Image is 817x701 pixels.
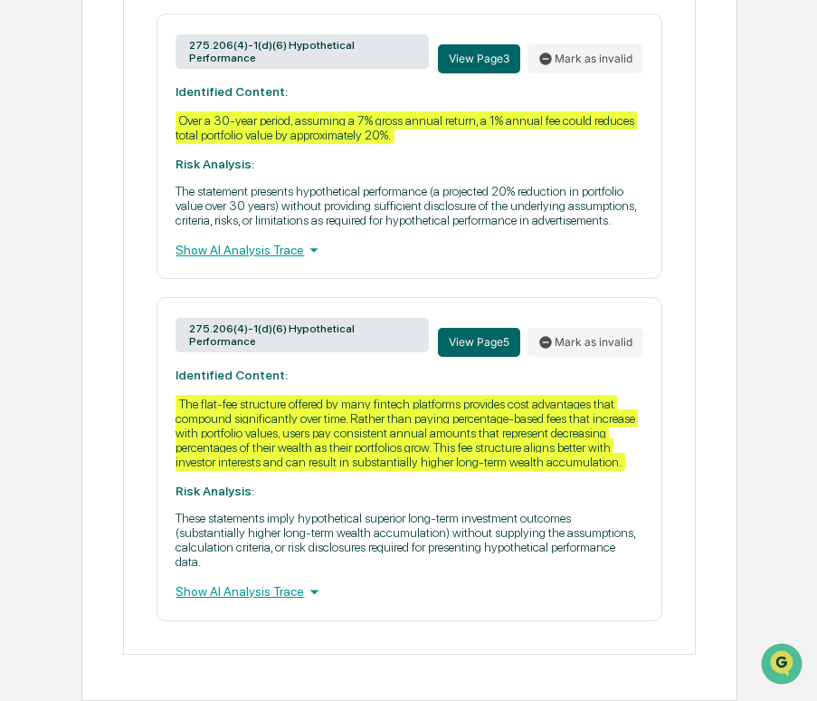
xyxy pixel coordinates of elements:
div: Start new chat [81,139,297,157]
div: Past conversations [18,201,121,216]
span: Preclearance [36,370,117,389]
div: 🗄️ [131,372,146,387]
iframe: Open customer support [759,641,808,690]
strong: Risk Analysis: [176,484,254,498]
span: • [150,295,157,310]
img: Cece Ferraez [18,229,47,258]
strong: Identified Content: [176,368,288,382]
div: 275.206(4)-1(d)(6) Hypothetical Performance [176,318,428,352]
span: • [150,246,157,261]
span: [PERSON_NAME] [56,246,147,261]
img: 8933085812038_c878075ebb4cc5468115_72.jpg [38,139,71,171]
div: 275.206(4)-1(d)(6) Hypothetical Performance [176,34,428,69]
span: [PERSON_NAME] [56,295,147,310]
a: 🗄️Attestations [124,363,232,396]
p: The statement presents hypothetical performance (a projected 20% reduction in portfolio value ove... [176,184,642,227]
span: Pylon [180,449,219,463]
strong: Risk Analysis: [176,157,254,171]
div: Show AI Analysis Trace [176,581,642,601]
span: 10:51 AM [160,246,212,261]
a: Powered byPylon [128,448,219,463]
button: View Page3 [438,44,520,73]
p: How can we help? [18,38,329,67]
button: Start new chat [308,144,329,166]
span: Attestations [149,370,224,389]
img: Cece Ferraez [18,278,47,307]
strong: Identified Content: [176,84,288,99]
a: 🖐️Preclearance [11,363,124,396]
a: 🔎Data Lookup [11,398,121,430]
p: These statements imply hypothetical superior long-term investment outcomes (substantially higher ... [176,511,642,569]
button: Mark as invalid [527,328,643,357]
button: See all [280,197,329,219]
button: Mark as invalid [527,44,643,73]
span: [DATE] [160,295,197,310]
div: We're available if you need us! [81,157,249,171]
div: Show AI Analysis Trace [176,240,642,260]
div: Over a 30-year period, assuming a 7% gross annual return, a 1% annual fee could reduces total por... [176,111,637,144]
img: 1746055101610-c473b297-6a78-478c-a979-82029cc54cd1 [18,139,51,171]
button: View Page5 [438,328,520,357]
span: Data Lookup [36,405,114,423]
div: 🖐️ [18,372,33,387]
div: The flat-fee structure offered by many fintech platforms provides cost advantages that compound s... [176,395,638,471]
div: 🔎 [18,407,33,421]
